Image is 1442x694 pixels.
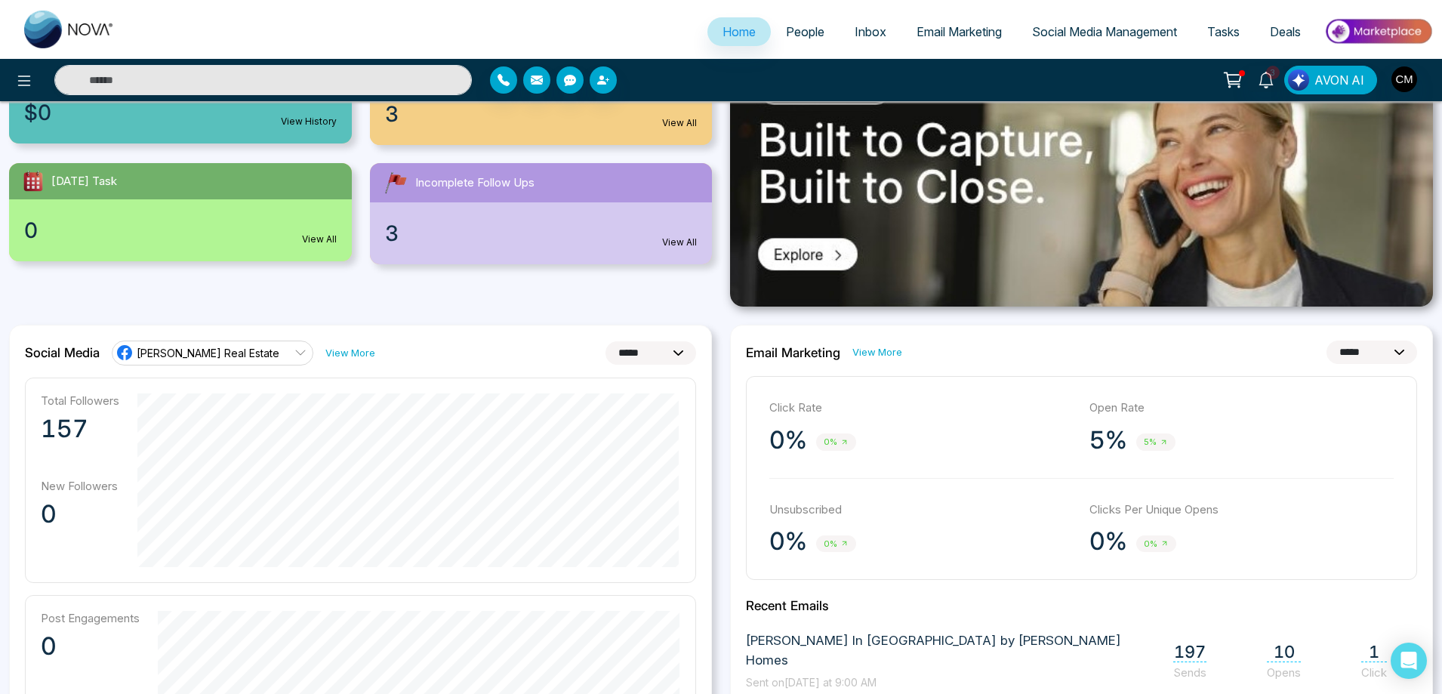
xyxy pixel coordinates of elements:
[769,501,1074,519] p: Unsubscribed
[1136,535,1176,553] span: 0%
[1361,642,1387,662] span: 1
[325,346,375,360] a: View More
[1089,501,1394,519] p: Clicks Per Unique Opens
[302,233,337,246] a: View All
[385,217,399,249] span: 3
[816,535,856,553] span: 0%
[21,169,45,193] img: todayTask.svg
[24,214,38,246] span: 0
[1288,69,1309,91] img: Lead Flow
[1266,66,1280,79] span: 3
[385,98,399,130] span: 3
[746,676,877,689] span: Sent on [DATE] at 9:00 AM
[382,169,409,196] img: followUps.svg
[852,345,902,359] a: View More
[1255,17,1316,46] a: Deals
[1270,24,1301,39] span: Deals
[1391,643,1427,679] div: Open Intercom Messenger
[901,17,1017,46] a: Email Marketing
[730,42,1433,307] img: .
[1192,17,1255,46] a: Tasks
[281,115,337,128] a: View History
[1032,24,1177,39] span: Social Media Management
[1089,526,1127,557] p: 0%
[1284,66,1377,94] button: AVON AI
[1361,665,1387,680] span: Click
[41,414,119,444] p: 157
[41,631,140,662] p: 0
[1248,66,1284,92] a: 3
[786,24,824,39] span: People
[769,425,807,455] p: 0%
[41,393,119,408] p: Total Followers
[840,17,901,46] a: Inbox
[723,24,756,39] span: Home
[41,611,140,625] p: Post Engagements
[746,598,1417,613] h2: Recent Emails
[415,174,535,192] span: Incomplete Follow Ups
[771,17,840,46] a: People
[1173,665,1206,680] span: Sends
[51,173,117,190] span: [DATE] Task
[137,346,279,360] span: [PERSON_NAME] Real Estate
[662,236,697,249] a: View All
[1207,24,1240,39] span: Tasks
[1323,14,1433,48] img: Market-place.gif
[24,97,51,128] span: $0
[1017,17,1192,46] a: Social Media Management
[1314,71,1364,89] span: AVON AI
[1173,642,1206,662] span: 197
[769,399,1074,417] p: Click Rate
[1267,642,1301,662] span: 10
[1136,433,1175,451] span: 5%
[917,24,1002,39] span: Email Marketing
[41,499,119,529] p: 0
[1089,425,1127,455] p: 5%
[662,116,697,130] a: View All
[816,433,856,451] span: 0%
[707,17,771,46] a: Home
[24,11,115,48] img: Nova CRM Logo
[41,479,119,493] p: New Followers
[769,526,807,557] p: 0%
[855,24,886,39] span: Inbox
[746,631,1151,670] span: [PERSON_NAME] In [GEOGRAPHIC_DATA] by [PERSON_NAME] Homes
[25,345,100,360] h2: Social Media
[1267,665,1301,680] span: Opens
[746,345,840,360] h2: Email Marketing
[1391,66,1417,92] img: User Avatar
[1089,399,1394,417] p: Open Rate
[361,163,722,264] a: Incomplete Follow Ups3View All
